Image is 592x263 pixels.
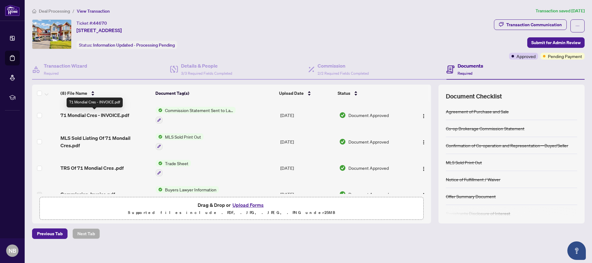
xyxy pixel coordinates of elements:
h4: Transaction Wizard [44,62,87,69]
button: Logo [419,110,429,120]
img: Status Icon [156,186,162,193]
button: Logo [419,189,429,199]
button: Status IconBuyers Lawyer Information [156,186,220,202]
div: Notice of Fulfillment / Waiver [446,176,500,183]
div: Co-op Brokerage Commission Statement [446,125,524,132]
span: Document Checklist [446,92,502,101]
span: MLS Sold Print Out [162,133,203,140]
span: 71 Mondial Cres - INVOICE.pdf [60,111,129,119]
button: Open asap [567,241,586,260]
p: Supported files include .PDF, .JPG, .JPEG, .PNG under 25 MB [43,209,420,216]
button: Logo [419,163,429,173]
span: Pending Payment [548,53,582,60]
span: Document Approved [348,138,389,145]
th: Status [335,85,408,102]
span: Status [338,90,350,97]
span: NB [9,246,16,255]
img: Document Status [339,112,346,119]
button: Previous Tab [32,228,68,239]
span: Required [44,71,59,76]
h4: Documents [458,62,483,69]
img: Logo [421,193,426,198]
button: Logo [419,137,429,147]
span: Trade Sheet [162,160,191,167]
img: Document Status [339,191,346,198]
img: Logo [421,166,426,171]
th: Upload Date [277,85,335,102]
span: Information Updated - Processing Pending [93,42,175,48]
div: Confirmation of Co-operation and Representation—Buyer/Seller [446,142,568,149]
span: Submit for Admin Review [531,38,581,48]
img: IMG-N12273688_1.jpg [32,20,71,49]
span: Drag & Drop orUpload FormsSupported files include .PDF, .JPG, .JPEG, .PNG under25MB [40,197,423,220]
span: MLS Sold Listing Of 71 Mondail Cres.pdf [60,134,151,149]
td: [DATE] [278,155,337,182]
span: Upload Date [279,90,304,97]
button: Submit for Admin Review [527,37,585,48]
span: Approved [516,53,536,60]
img: Status Icon [156,160,162,167]
div: Ticket #: [76,19,107,27]
div: Agreement of Purchase and Sale [446,108,509,115]
span: 3/3 Required Fields Completed [181,71,232,76]
span: Drag & Drop or [198,201,265,209]
th: (8) File Name [58,85,153,102]
th: Document Tag(s) [153,85,277,102]
span: Document Approved [348,165,389,171]
div: Transaction Communication [506,20,562,30]
span: Document Approved [348,112,389,119]
span: Buyers Lawyer Information [162,186,219,193]
span: [STREET_ADDRESS] [76,27,122,34]
button: Next Tab [72,228,100,239]
li: / [72,7,74,15]
img: Logo [421,140,426,145]
article: Transaction saved [DATE] [536,7,585,15]
span: Document Approved [348,191,389,198]
div: MLS Sold Print Out [446,159,482,166]
div: Offer Summary Document [446,193,496,200]
span: 2/2 Required Fields Completed [318,71,369,76]
button: Status IconMLS Sold Print Out [156,133,203,150]
span: Commission_Invoice.pdf [60,190,115,198]
span: Commission Statement Sent to Lawyer [162,107,236,114]
h4: Details & People [181,62,232,69]
div: 71 Mondial Cres - INVOICE.pdf [67,98,123,107]
div: Status: [76,41,177,49]
button: Status IconCommission Statement Sent to Lawyer [156,107,236,123]
button: Transaction Communication [494,19,567,30]
span: TRS Of 71 Mondial Cres .pdf [60,164,124,172]
span: (8) File Name [60,90,87,97]
button: Status IconTrade Sheet [156,160,191,177]
td: [DATE] [278,181,337,207]
img: logo [5,5,20,16]
img: Status Icon [156,133,162,140]
span: Required [458,71,472,76]
img: Document Status [339,165,346,171]
img: Logo [421,114,426,119]
span: Deal Processing [39,8,70,14]
img: Status Icon [156,107,162,114]
span: home [32,9,36,13]
td: [DATE] [278,128,337,155]
span: 44670 [93,20,107,26]
td: [DATE] [278,102,337,128]
h4: Commission [318,62,369,69]
span: View Transaction [77,8,110,14]
button: Upload Forms [231,201,265,209]
img: Document Status [339,138,346,145]
span: Previous Tab [37,229,63,239]
span: ellipsis [575,24,580,28]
